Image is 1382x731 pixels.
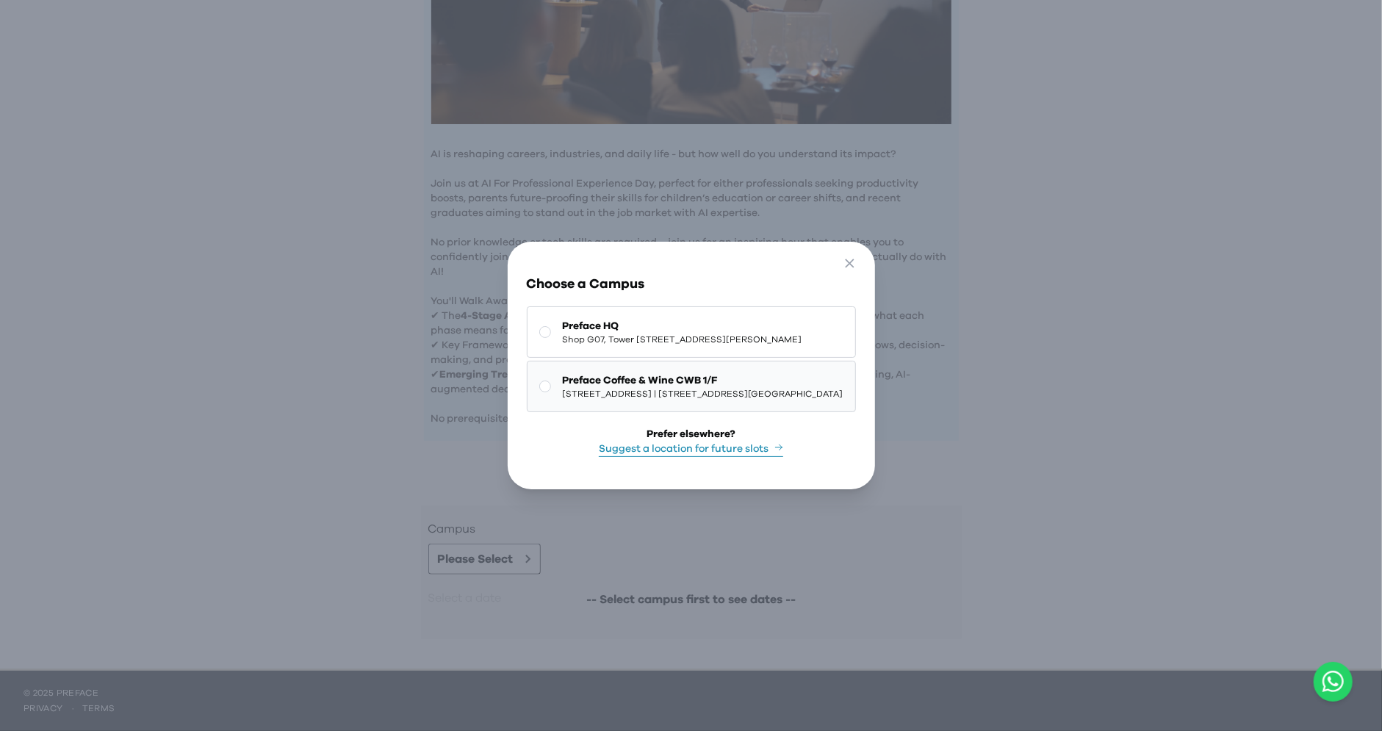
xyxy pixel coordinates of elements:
[563,319,802,334] span: Preface HQ
[563,388,843,400] span: [STREET_ADDRESS] | [STREET_ADDRESS][GEOGRAPHIC_DATA]
[563,334,802,345] span: Shop G07, Tower [STREET_ADDRESS][PERSON_NAME]
[527,361,856,412] button: Preface Coffee & Wine CWB 1/F[STREET_ADDRESS] | [STREET_ADDRESS][GEOGRAPHIC_DATA]
[563,373,843,388] span: Preface Coffee & Wine CWB 1/F
[527,274,856,295] h3: Choose a Campus
[599,442,783,457] button: Suggest a location for future slots
[647,427,735,442] div: Prefer elsewhere?
[527,306,856,358] button: Preface HQShop G07, Tower [STREET_ADDRESS][PERSON_NAME]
